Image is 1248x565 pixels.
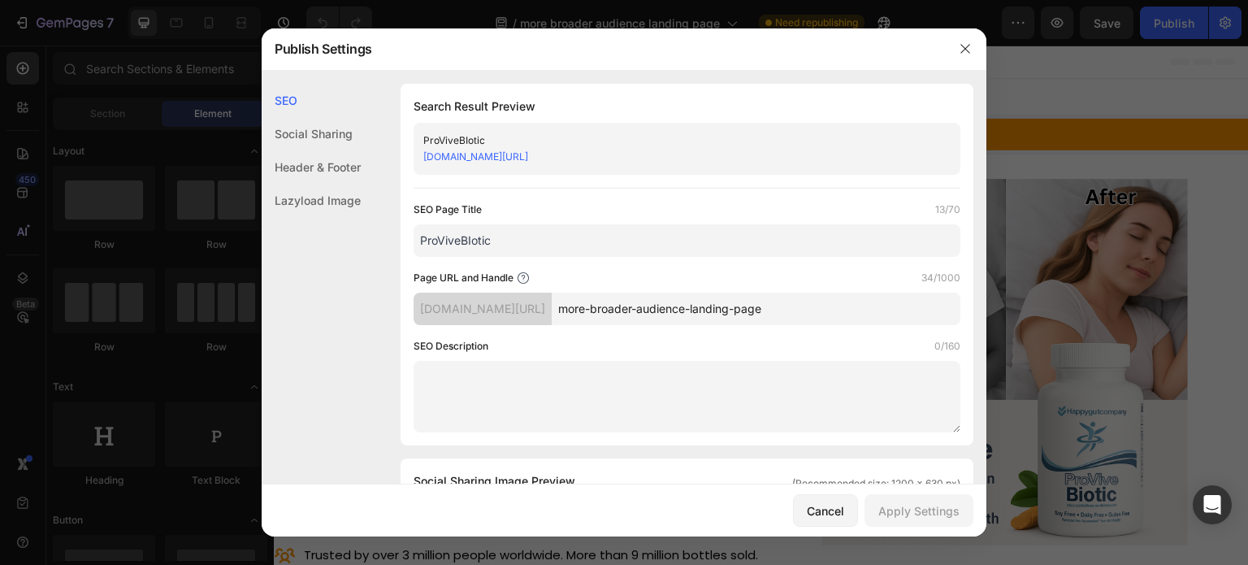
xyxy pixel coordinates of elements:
[262,84,361,117] div: SEO
[807,502,844,519] div: Cancel
[414,472,575,491] span: Social Sharing Image Preview
[935,202,960,218] label: 13/70
[2,152,365,249] span: Walk, Move & Sleep Again
[30,472,485,493] p: Safe & Natural #1 Tendon Support Formula (4.0 Rating)
[30,498,485,520] p: Trusted by over 3 million people worldwide. More than 9 million bottles sold.
[414,224,960,257] input: Title
[414,338,488,354] label: SEO Description
[414,202,482,218] label: SEO Page Title
[414,97,960,116] h1: Search Result Preview
[423,133,924,149] div: ProViveBIotic
[262,150,361,184] div: Header & Footer
[934,338,960,354] label: 0/160
[2,134,467,151] strong: 4.7 ⭐⭐⭐⭐⭐Average Rating | Trusted by 3 Million+ People Worldwide
[552,293,960,325] input: Handle
[262,117,361,150] div: Social Sharing
[92,345,210,365] strong: ProVive Biotic™
[423,150,528,163] a: [DOMAIN_NAME][URL]
[4,80,971,98] p: 🥳 LIMITED TIME BUNDLE SALE!🥳
[921,270,960,286] label: 34/1000
[262,184,361,217] div: Lazyload Image
[2,154,486,341] p: [DATE] With ProVive Biotic™ – Or It’s Free
[878,502,960,519] div: Apply Settings
[414,293,552,325] div: [DOMAIN_NAME][URL]
[1193,485,1232,524] div: Open Intercom Messenger
[548,133,914,500] img: gempages_585565993514828635-c10f2f2d-ad35-4986-b802-bdaeac72dae3.png
[2,345,486,447] p: Introducing — the breakthrough “Cur-Biotic” formula that helps: ✅ Restore tendon strength ✅ Suppo...
[414,270,513,286] label: Page URL and Handle
[864,494,973,527] button: Apply Settings
[793,494,858,527] button: Cancel
[792,476,960,491] span: (Recommended size: 1200 x 630 px)
[262,28,944,70] div: Publish Settings
[423,47,552,67] img: gempages_585565993514828635-34dfcde5-4ff8-4e38-b35e-a065c1bdd435.png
